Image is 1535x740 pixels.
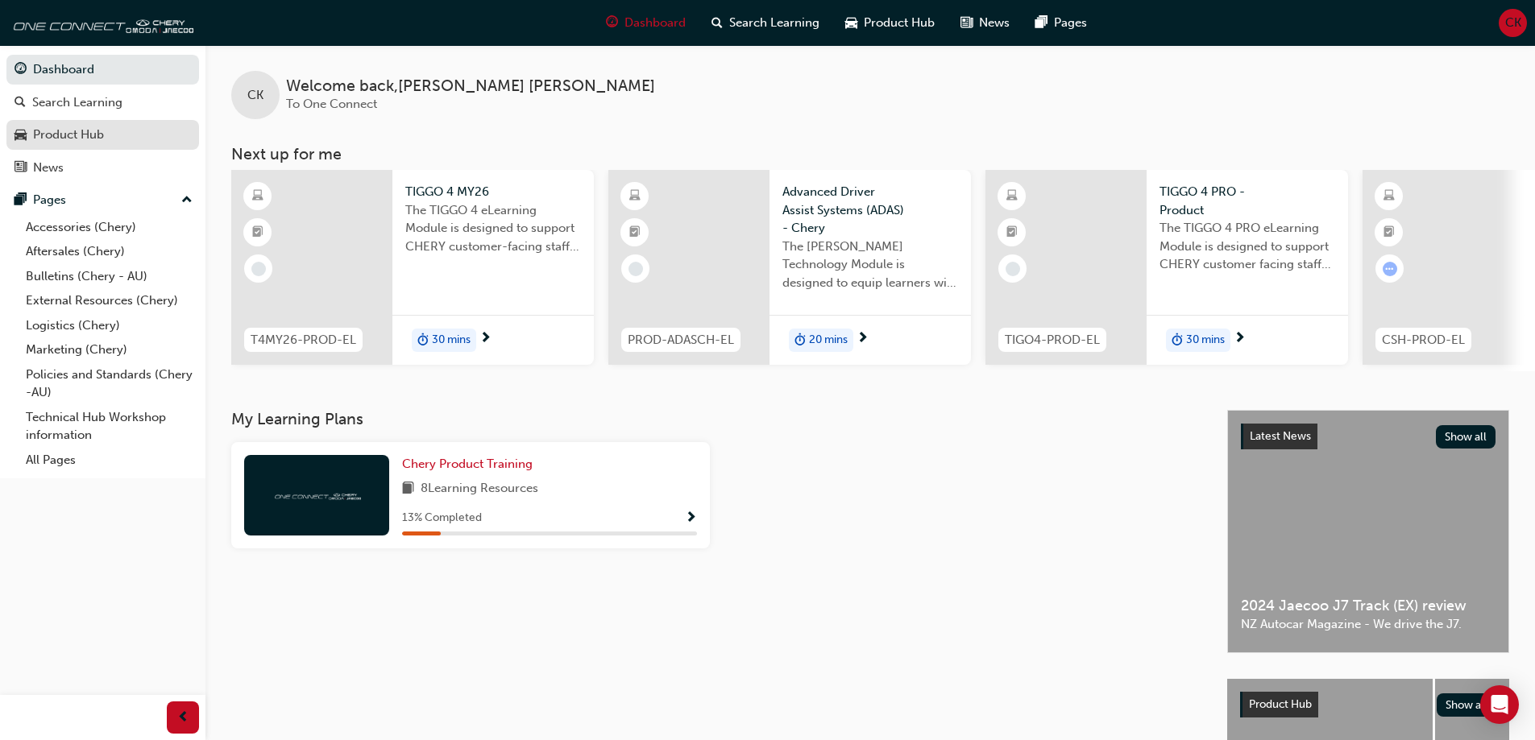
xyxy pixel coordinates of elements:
span: 20 mins [809,331,848,349]
span: 8 Learning Resources [421,479,538,499]
button: Pages [6,185,199,215]
span: learningResourceType_ELEARNING-icon [629,186,641,207]
div: Search Learning [32,93,122,112]
span: next-icon [857,332,869,346]
button: DashboardSearch LearningProduct HubNews [6,52,199,185]
span: next-icon [1234,332,1246,346]
div: Pages [33,191,66,209]
div: News [33,159,64,177]
button: Show all [1437,693,1497,717]
span: Product Hub [864,14,935,32]
span: booktick-icon [1384,222,1395,243]
span: news-icon [960,13,973,33]
h3: My Learning Plans [231,410,1201,428]
img: oneconnect [272,487,361,502]
span: Product Hub [1249,697,1312,711]
a: Product Hub [6,120,199,150]
span: booktick-icon [252,222,263,243]
button: CK [1499,9,1527,37]
span: NZ Autocar Magazine - We drive the J7. [1241,615,1496,634]
span: TIGGO 4 MY26 [405,183,581,201]
span: 30 mins [432,331,471,349]
span: learningResourceType_ELEARNING-icon [1384,186,1395,207]
a: Bulletins (Chery - AU) [19,264,199,289]
span: CK [1505,14,1521,32]
span: guage-icon [606,13,618,33]
a: Chery Product Training [402,455,539,473]
span: 2024 Jaecoo J7 Track (EX) review [1241,597,1496,615]
span: Advanced Driver Assist Systems (ADAS) - Chery [782,183,958,238]
a: Latest NewsShow all [1241,424,1496,449]
span: book-icon [402,479,414,499]
span: News [979,14,1010,32]
span: duration-icon [794,330,806,351]
div: Product Hub [33,126,104,144]
span: TIGGO 4 PRO - Product [1160,183,1335,219]
a: Technical Hub Workshop information [19,405,199,448]
span: learningResourceType_ELEARNING-icon [1006,186,1018,207]
img: oneconnect [8,6,193,39]
div: Open Intercom Messenger [1480,685,1519,724]
span: learningRecordVerb_ATTEMPT-icon [1383,262,1397,276]
span: duration-icon [1172,330,1183,351]
span: learningRecordVerb_NONE-icon [629,262,643,276]
span: duration-icon [417,330,429,351]
span: learningRecordVerb_NONE-icon [1006,262,1020,276]
span: CK [247,86,263,105]
span: car-icon [845,13,857,33]
a: Dashboard [6,55,199,85]
button: Show all [1436,425,1496,449]
span: car-icon [15,128,27,143]
span: next-icon [479,332,492,346]
span: Pages [1054,14,1087,32]
a: Policies and Standards (Chery -AU) [19,362,199,405]
span: booktick-icon [1006,222,1018,243]
span: 13 % Completed [402,509,482,527]
a: Logistics (Chery) [19,313,199,338]
span: To One Connect [286,97,377,111]
span: pages-icon [15,193,27,208]
span: learningRecordVerb_NONE-icon [251,262,266,276]
a: Aftersales (Chery) [19,239,199,264]
a: car-iconProduct Hub [832,6,948,39]
button: Show Progress [685,508,697,528]
a: Latest NewsShow all2024 Jaecoo J7 Track (EX) reviewNZ Autocar Magazine - We drive the J7. [1227,410,1509,653]
span: up-icon [181,190,193,211]
a: search-iconSearch Learning [699,6,832,39]
a: Product HubShow all [1240,692,1496,717]
span: Dashboard [624,14,686,32]
span: pages-icon [1035,13,1048,33]
a: TIGO4-PROD-ELTIGGO 4 PRO - ProductThe TIGGO 4 PRO eLearning Module is designed to support CHERY c... [985,170,1348,365]
span: prev-icon [177,708,189,728]
h3: Next up for me [205,145,1535,163]
span: The TIGGO 4 eLearning Module is designed to support CHERY customer-facing staff with the product ... [405,201,581,256]
span: news-icon [15,161,27,176]
a: news-iconNews [948,6,1023,39]
span: Search Learning [729,14,819,32]
a: All Pages [19,448,199,473]
span: The [PERSON_NAME] Technology Module is designed to equip learners with essential knowledge about ... [782,238,958,292]
a: guage-iconDashboard [593,6,699,39]
span: search-icon [711,13,723,33]
a: News [6,153,199,183]
span: T4MY26-PROD-EL [251,331,356,349]
span: learningResourceType_ELEARNING-icon [252,186,263,207]
a: PROD-ADASCH-ELAdvanced Driver Assist Systems (ADAS) - CheryThe [PERSON_NAME] Technology Module is... [608,170,971,365]
span: PROD-ADASCH-EL [628,331,734,349]
span: 30 mins [1186,331,1225,349]
span: Show Progress [685,511,697,526]
span: CSH-PROD-EL [1382,331,1465,349]
a: T4MY26-PROD-ELTIGGO 4 MY26The TIGGO 4 eLearning Module is designed to support CHERY customer-faci... [231,170,594,365]
span: TIGO4-PROD-EL [1005,331,1100,349]
span: guage-icon [15,63,27,77]
span: search-icon [15,96,26,110]
span: Welcome back , [PERSON_NAME] [PERSON_NAME] [286,77,655,96]
a: Marketing (Chery) [19,337,199,362]
a: Search Learning [6,88,199,118]
span: The TIGGO 4 PRO eLearning Module is designed to support CHERY customer facing staff with the prod... [1160,219,1335,274]
a: pages-iconPages [1023,6,1100,39]
span: Chery Product Training [402,457,533,471]
a: Accessories (Chery) [19,215,199,240]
